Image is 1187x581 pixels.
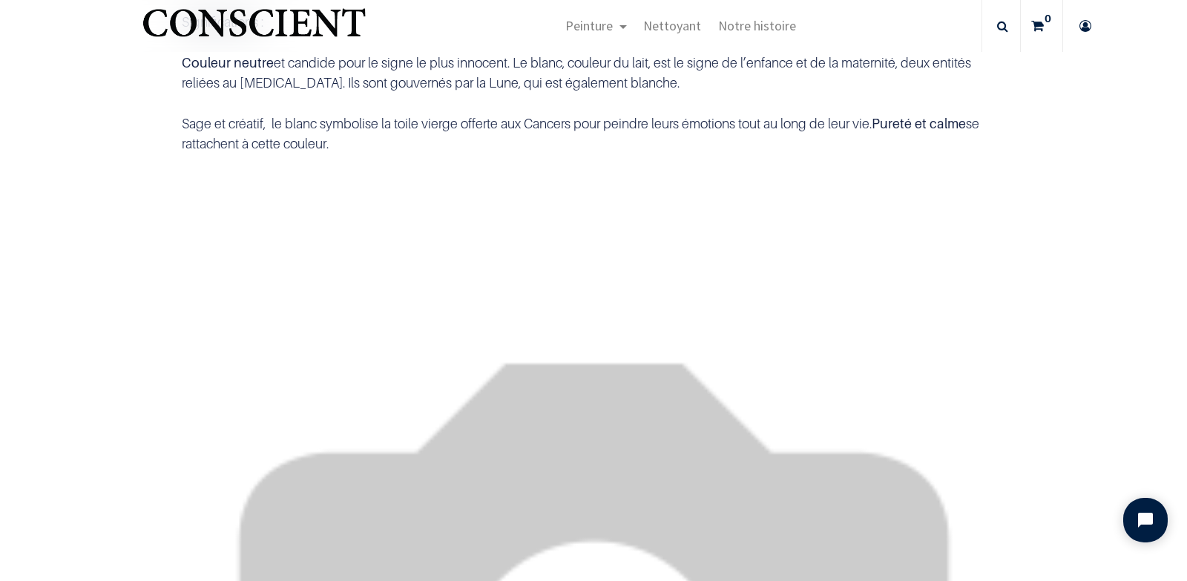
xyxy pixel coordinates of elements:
[182,53,1005,93] p: et candide pour le signe le plus innocent. Le blanc, couleur du lait, est le signe de l’enfance e...
[718,17,796,34] span: Notre histoire
[182,114,1005,154] p: Sage et créatif, le blanc symbolise la toile vierge offerte aux Cancers pour peindre leurs émotio...
[1111,485,1180,555] iframe: Tidio Chat
[643,17,701,34] span: Nettoyant
[565,17,613,34] span: Peinture
[1041,11,1055,26] sup: 0
[182,55,274,70] b: Couleur neutre
[872,116,966,131] b: Pureté et calme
